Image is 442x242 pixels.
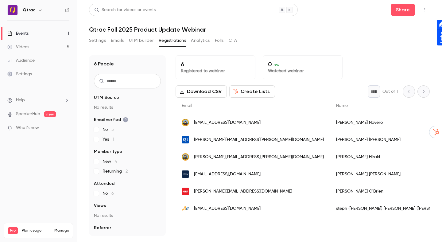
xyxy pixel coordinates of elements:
span: [PERSON_NAME][EMAIL_ADDRESS][PERSON_NAME][DOMAIN_NAME] [194,137,324,143]
button: Download CSV [176,85,227,98]
button: UTM builder [129,36,154,45]
img: benchnation.com [182,205,189,212]
span: new [44,111,56,117]
p: 0 [268,60,337,68]
span: Help [16,97,25,103]
span: [EMAIL_ADDRESS][DOMAIN_NAME] [194,119,261,126]
p: No results [94,104,161,111]
a: Manage [54,228,69,233]
span: [PERSON_NAME][EMAIL_ADDRESS][DOMAIN_NAME] [194,188,292,195]
div: Audience [7,57,35,64]
span: 6 [111,191,114,196]
img: ku.edu [182,136,189,143]
p: Out of 1 [382,88,398,95]
span: Email verified [94,117,128,123]
span: [EMAIL_ADDRESS][DOMAIN_NAME] [194,205,261,212]
p: No results [94,213,161,219]
button: Registrations [159,36,186,45]
span: Views [94,203,106,209]
span: 5 [111,127,114,132]
span: 1 [113,137,114,142]
span: [PERSON_NAME][EMAIL_ADDRESS][PERSON_NAME][DOMAIN_NAME] [194,154,324,160]
img: jmmb.com [182,188,189,195]
span: Pro [8,227,18,234]
li: help-dropdown-opener [7,97,69,103]
span: [EMAIL_ADDRESS][DOMAIN_NAME] [194,171,261,178]
span: 4 [115,159,117,164]
section: facet-groups [94,95,161,241]
div: Events [7,30,29,37]
span: No [103,127,114,133]
button: Settings [89,36,106,45]
span: Email [182,103,192,108]
span: Name [336,103,348,108]
p: Registered to webinar [181,68,250,74]
div: Videos [7,44,29,50]
span: Member type [94,149,122,155]
span: Returning [103,168,128,174]
button: Emails [111,36,124,45]
h1: 6 People [94,60,114,68]
span: 0 % [273,63,279,67]
div: Settings [7,71,32,77]
span: Referrer [94,225,111,231]
img: Qtrac [8,5,17,15]
span: UTM Source [94,95,119,101]
span: Attended [94,181,114,187]
p: No results [94,235,161,241]
span: No [103,190,114,197]
img: sfgov.org [182,119,189,126]
button: Share [391,4,415,16]
img: sfgov.org [182,153,189,161]
button: Analytics [191,36,210,45]
span: Yes [103,136,114,142]
button: CTA [229,36,237,45]
a: SpeakerHub [16,111,40,117]
p: Watched webinar [268,68,337,74]
h6: Qtrac [23,7,35,13]
img: cityofredding.org [182,170,189,178]
h1: Qtrac Fall 2025 Product Update Webinar [89,26,430,33]
button: Polls [215,36,224,45]
span: What's new [16,125,39,131]
span: New [103,158,117,165]
div: Search for videos or events [94,7,156,13]
p: 6 [181,60,250,68]
span: 2 [126,169,128,174]
span: Plan usage [22,228,51,233]
button: Create Lists [229,85,275,98]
